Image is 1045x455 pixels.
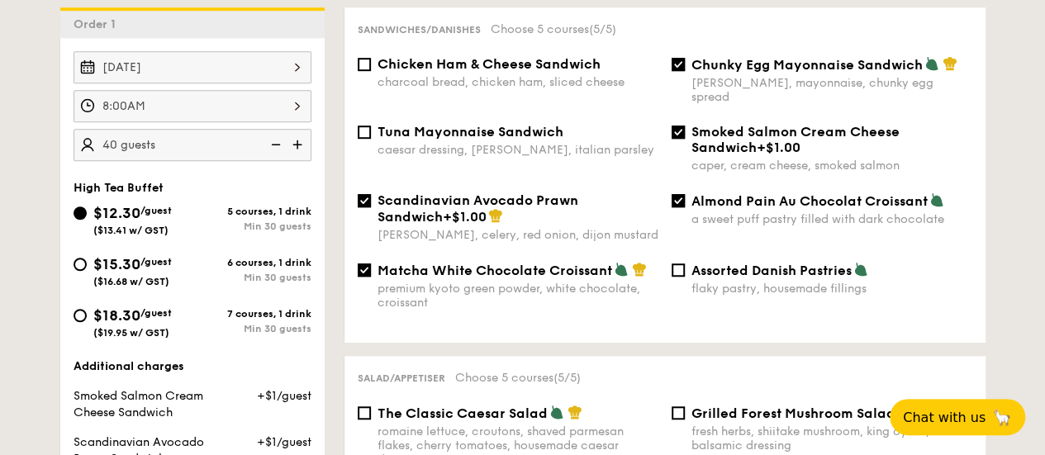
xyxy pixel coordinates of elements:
span: +$1/guest [256,435,311,449]
input: Event time [74,90,311,122]
input: $18.30/guest($19.95 w/ GST)7 courses, 1 drinkMin 30 guests [74,309,87,322]
input: Chunky Egg Mayonnaise Sandwich[PERSON_NAME], mayonnaise, chunky egg spread [672,58,685,71]
input: Tuna Mayonnaise Sandwichcaesar dressing, [PERSON_NAME], italian parsley [358,126,371,139]
div: 7 courses, 1 drink [192,308,311,320]
input: Almond Pain Au Chocolat Croissanta sweet puff pastry filled with dark chocolate [672,194,685,207]
img: icon-chef-hat.a58ddaea.svg [488,208,503,223]
span: Tuna Mayonnaise Sandwich [378,124,563,140]
img: icon-add.58712e84.svg [287,129,311,160]
span: High Tea Buffet [74,181,164,195]
span: Salad/Appetiser [358,372,445,384]
span: Sandwiches/Danishes [358,24,481,36]
span: $15.30 [93,255,140,273]
input: Event date [74,51,311,83]
input: $12.30/guest($13.41 w/ GST)5 courses, 1 drinkMin 30 guests [74,206,87,220]
img: icon-vegetarian.fe4039eb.svg [549,405,564,419]
div: Min 30 guests [192,220,311,232]
button: Chat with us🦙 [890,399,1025,435]
div: a sweet puff pastry filled with dark chocolate [691,212,972,226]
span: $12.30 [93,204,140,222]
span: Chicken Ham & Cheese Sandwich [378,56,601,72]
div: caesar dressing, [PERSON_NAME], italian parsley [378,143,658,157]
div: caper, cream cheese, smoked salmon [691,159,972,173]
span: /guest [140,256,172,268]
span: Choose 5 courses [491,22,616,36]
div: [PERSON_NAME], mayonnaise, chunky egg spread [691,76,972,104]
span: 🦙 [992,408,1012,427]
span: The Classic Caesar Salad [378,405,548,421]
span: $18.30 [93,306,140,325]
img: icon-vegetarian.fe4039eb.svg [929,192,944,207]
span: +$1.00 [443,209,487,225]
span: Smoked Salmon Cream Cheese Sandwich [74,389,203,419]
span: Order 1 [74,17,122,31]
div: Min 30 guests [192,272,311,283]
span: Chat with us [903,410,986,425]
input: Grilled Forest Mushroom Saladfresh herbs, shiitake mushroom, king oyster, balsamic dressing [672,406,685,419]
span: Chunky Egg Mayonnaise Sandwich [691,57,923,73]
img: icon-vegetarian.fe4039eb.svg [924,56,939,71]
span: Grilled Forest Mushroom Salad [691,405,895,421]
div: fresh herbs, shiitake mushroom, king oyster, balsamic dressing [691,424,972,453]
img: icon-chef-hat.a58ddaea.svg [632,262,647,277]
span: Choose 5 courses [455,371,581,385]
input: Smoked Salmon Cream Cheese Sandwich+$1.00caper, cream cheese, smoked salmon [672,126,685,139]
span: /guest [140,307,172,319]
span: +$1/guest [256,389,311,403]
img: icon-vegetarian.fe4039eb.svg [614,262,629,277]
div: flaky pastry, housemade fillings [691,282,972,296]
span: Smoked Salmon Cream Cheese Sandwich [691,124,900,155]
div: [PERSON_NAME], celery, red onion, dijon mustard [378,228,658,242]
div: 6 courses, 1 drink [192,257,311,268]
img: icon-chef-hat.a58ddaea.svg [568,405,582,419]
input: Number of guests [74,129,311,161]
span: /guest [140,205,172,216]
input: Assorted Danish Pastriesflaky pastry, housemade fillings [672,263,685,277]
img: icon-reduce.1d2dbef1.svg [262,129,287,160]
span: Assorted Danish Pastries [691,263,852,278]
span: Almond Pain Au Chocolat Croissant [691,193,928,209]
span: ($13.41 w/ GST) [93,225,169,236]
input: $15.30/guest($16.68 w/ GST)6 courses, 1 drinkMin 30 guests [74,258,87,271]
img: icon-vegetarian.fe4039eb.svg [853,262,868,277]
div: Min 30 guests [192,323,311,334]
span: (5/5) [553,371,581,385]
input: Matcha White Chocolate Croissantpremium kyoto green powder, white chocolate, croissant [358,263,371,277]
span: ($19.95 w/ GST) [93,327,169,339]
img: icon-chef-hat.a58ddaea.svg [943,56,957,71]
input: Chicken Ham & Cheese Sandwichcharcoal bread, chicken ham, sliced cheese [358,58,371,71]
span: Matcha White Chocolate Croissant [378,263,612,278]
span: (5/5) [589,22,616,36]
input: Scandinavian Avocado Prawn Sandwich+$1.00[PERSON_NAME], celery, red onion, dijon mustard [358,194,371,207]
div: premium kyoto green powder, white chocolate, croissant [378,282,658,310]
span: Scandinavian Avocado Prawn Sandwich [378,192,578,225]
div: Additional charges [74,358,311,375]
div: 5 courses, 1 drink [192,206,311,217]
input: The Classic Caesar Saladromaine lettuce, croutons, shaved parmesan flakes, cherry tomatoes, house... [358,406,371,419]
div: charcoal bread, chicken ham, sliced cheese [378,75,658,89]
span: ($16.68 w/ GST) [93,276,169,287]
span: +$1.00 [757,140,800,155]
